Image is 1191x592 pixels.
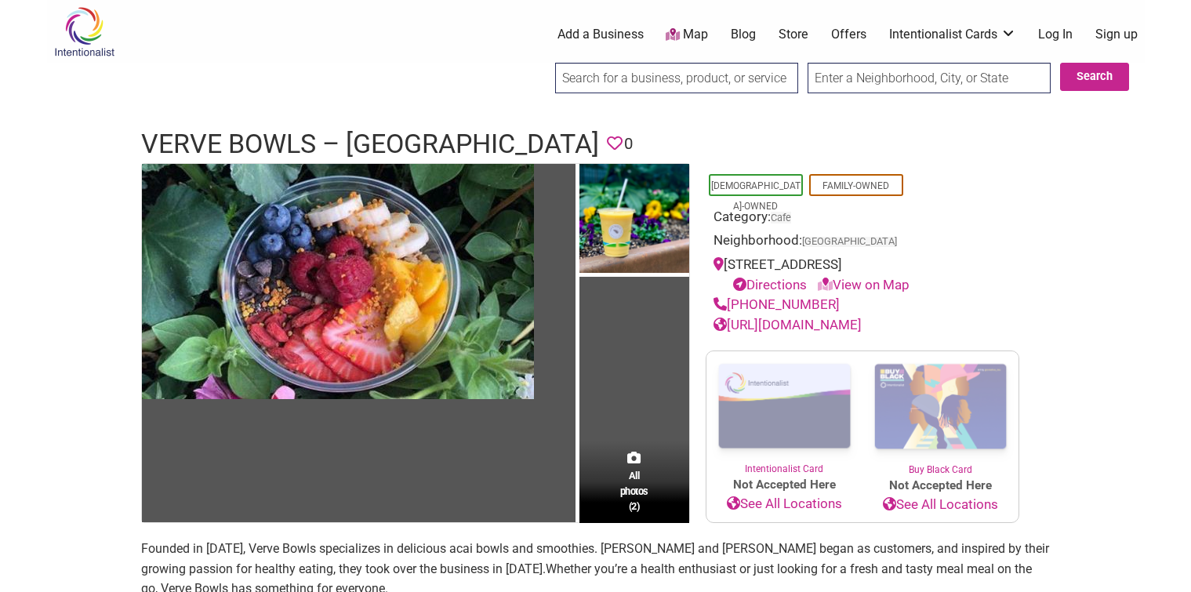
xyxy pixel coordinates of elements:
[714,207,1011,231] div: Category:
[1095,26,1138,43] a: Sign up
[889,26,1016,43] a: Intentionalist Cards
[731,26,756,43] a: Blog
[555,63,798,93] input: Search for a business, product, or service
[862,495,1019,515] a: See All Locations
[557,26,644,43] a: Add a Business
[706,476,862,494] span: Not Accepted Here
[822,180,889,191] a: Family-Owned
[802,237,897,247] span: [GEOGRAPHIC_DATA]
[47,6,122,57] img: Intentionalist
[831,26,866,43] a: Offers
[779,26,808,43] a: Store
[1060,63,1129,91] button: Search
[714,255,1011,295] div: [STREET_ADDRESS]
[714,317,862,332] a: [URL][DOMAIN_NAME]
[771,212,791,223] a: Cafe
[714,296,840,312] a: [PHONE_NUMBER]
[818,277,910,292] a: View on Map
[706,494,862,514] a: See All Locations
[733,277,807,292] a: Directions
[706,351,862,462] img: Intentionalist Card
[711,180,801,212] a: [DEMOGRAPHIC_DATA]-Owned
[862,351,1019,463] img: Buy Black Card
[142,164,534,399] img: Verve Bowls
[1038,26,1073,43] a: Log In
[620,468,648,513] span: All photos (2)
[714,231,1011,255] div: Neighborhood:
[579,164,689,278] img: Verve Bowls
[141,125,599,163] h1: Verve Bowls – [GEOGRAPHIC_DATA]
[624,132,633,156] span: 0
[808,63,1051,93] input: Enter a Neighborhood, City, or State
[666,26,708,44] a: Map
[862,477,1019,495] span: Not Accepted Here
[706,351,862,476] a: Intentionalist Card
[862,351,1019,477] a: Buy Black Card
